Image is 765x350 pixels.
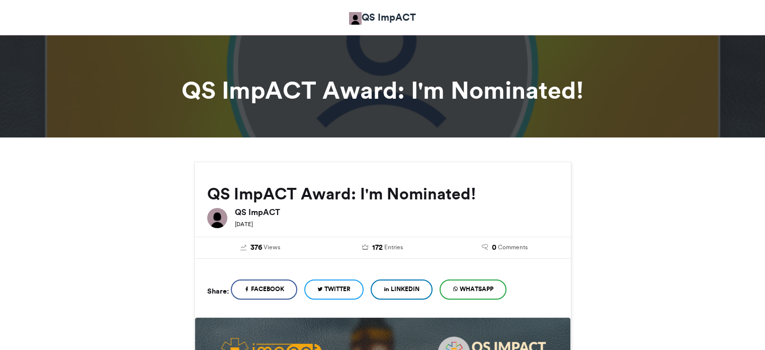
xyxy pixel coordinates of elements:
[349,12,362,25] img: QS ImpACT QS ImpACT
[251,285,284,294] span: Facebook
[304,279,364,300] a: Twitter
[104,78,662,102] h1: QS ImpACT Award: I'm Nominated!
[264,243,280,252] span: Views
[440,279,506,300] a: WhatsApp
[207,185,558,203] h2: QS ImpACT Award: I'm Nominated!
[329,242,436,253] a: 172 Entries
[324,285,351,294] span: Twitter
[384,243,403,252] span: Entries
[371,279,433,300] a: LinkedIn
[372,242,383,253] span: 172
[460,285,493,294] span: WhatsApp
[207,242,314,253] a: 376 Views
[235,208,558,216] h6: QS ImpACT
[451,242,558,253] a: 0 Comments
[207,285,229,298] h5: Share:
[349,10,416,25] a: QS ImpACT
[498,243,528,252] span: Comments
[235,221,253,228] small: [DATE]
[231,279,297,300] a: Facebook
[391,285,419,294] span: LinkedIn
[492,242,496,253] span: 0
[207,208,227,228] img: QS ImpACT
[250,242,262,253] span: 376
